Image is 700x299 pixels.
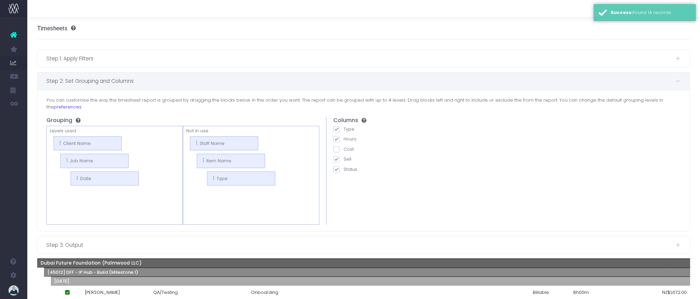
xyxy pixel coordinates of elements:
[333,126,366,133] label: Type
[553,268,592,277] th: 92h00m
[46,54,675,63] span: Step 1: Apply Filters
[85,289,120,296] span: [PERSON_NAME]
[251,289,278,296] span: Onboarding
[71,171,139,186] li: Date
[611,9,691,16] div: Found 14 records.
[51,277,248,286] th: [DATE]
[333,156,366,163] label: Sell
[46,77,675,85] span: Step 2: Set Grouping and Columns
[183,126,208,134] div: Not in use
[333,166,366,173] label: Status
[553,277,592,286] th: 8h00m
[37,259,248,268] th: Dubai Future Foundation (Palmwood LLC)
[46,97,681,225] div: You can customise the way the timesheet report is grouped by dragging the blocks below in the ord...
[44,268,248,277] th: [45012] DFF - IP Hub - Build (Milestone 1)
[46,117,319,124] h5: Grouping
[592,259,690,268] th: NZ$19,228.00
[46,241,675,249] span: Step 3: Output
[553,259,592,268] th: 92h00m
[60,154,129,168] li: Job Name
[592,277,690,286] th: NZ$1,672.00
[333,117,366,124] h5: Columns
[197,154,265,168] li: Item Name
[611,9,633,16] strong: Success:
[592,268,690,277] th: NZ$19,228.00
[333,146,366,153] label: Cost
[190,136,258,151] li: Staff Name
[207,171,275,186] li: Type
[46,126,76,134] div: Levels used
[54,136,122,151] li: Client Name
[37,25,76,32] h3: Timesheets
[153,289,178,296] span: QA/Testing
[9,285,19,296] img: images/default_profile_image.png
[54,104,82,110] a: preferences
[333,136,366,143] label: Hours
